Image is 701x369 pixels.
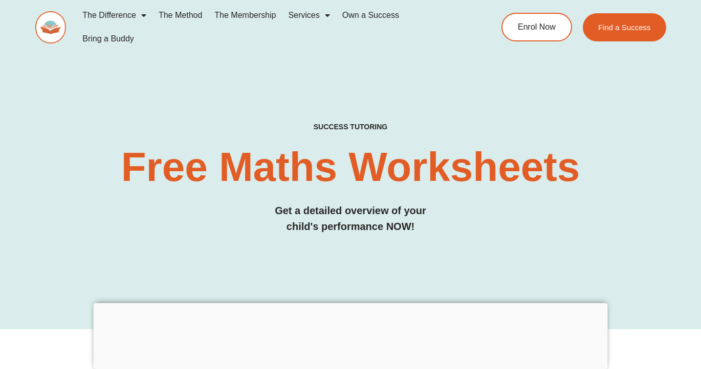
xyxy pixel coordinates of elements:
[35,123,666,131] h4: SUCCESS TUTORING​
[282,4,336,27] a: Services
[76,4,465,51] nav: Menu
[525,253,701,369] iframe: Chat Widget
[336,4,405,27] a: Own a Success
[501,13,572,41] a: Enrol Now
[76,27,140,51] a: Bring a Buddy
[35,147,666,188] h2: Free Maths Worksheets​
[152,4,208,27] a: The Method
[208,4,282,27] a: The Membership
[94,303,608,366] iframe: Advertisement
[583,13,666,41] a: Find a Success
[518,23,556,31] span: Enrol Now
[598,24,651,31] span: Find a Success
[35,203,666,235] h3: Get a detailed overview of your child's performance NOW!
[76,4,152,27] a: The Difference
